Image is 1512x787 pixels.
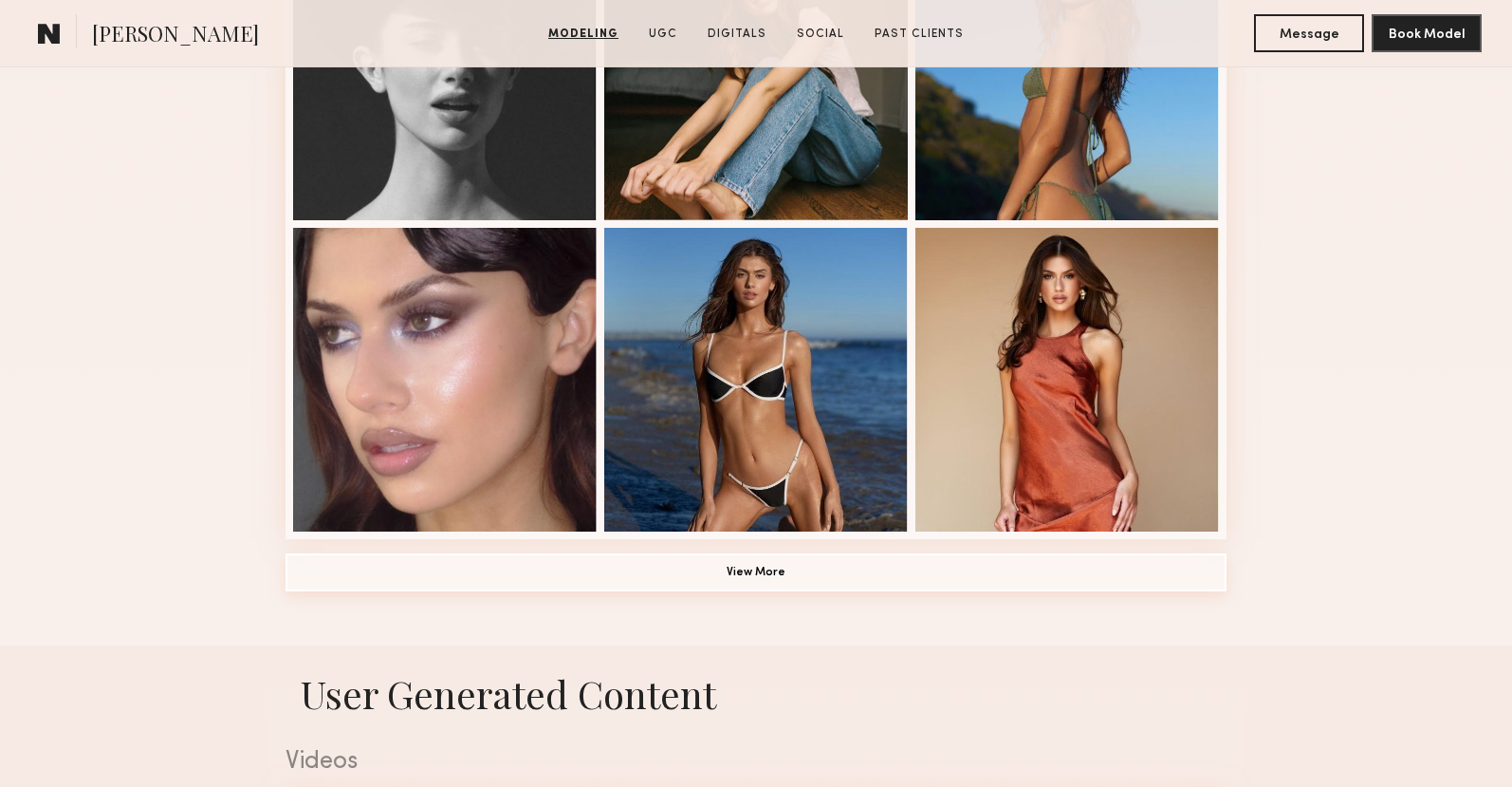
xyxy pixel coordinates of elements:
span: [PERSON_NAME] [92,19,259,52]
button: Message [1254,14,1364,52]
div: Videos [286,750,1226,775]
button: Book Model [1372,14,1482,52]
a: UGC [641,26,685,43]
a: Modeling [541,26,626,43]
a: Social [789,26,852,43]
a: Digitals [700,26,774,43]
a: Book Model [1372,25,1482,41]
a: Past Clients [867,26,971,43]
h1: User Generated Content [270,668,1242,719]
button: View More [286,553,1226,591]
